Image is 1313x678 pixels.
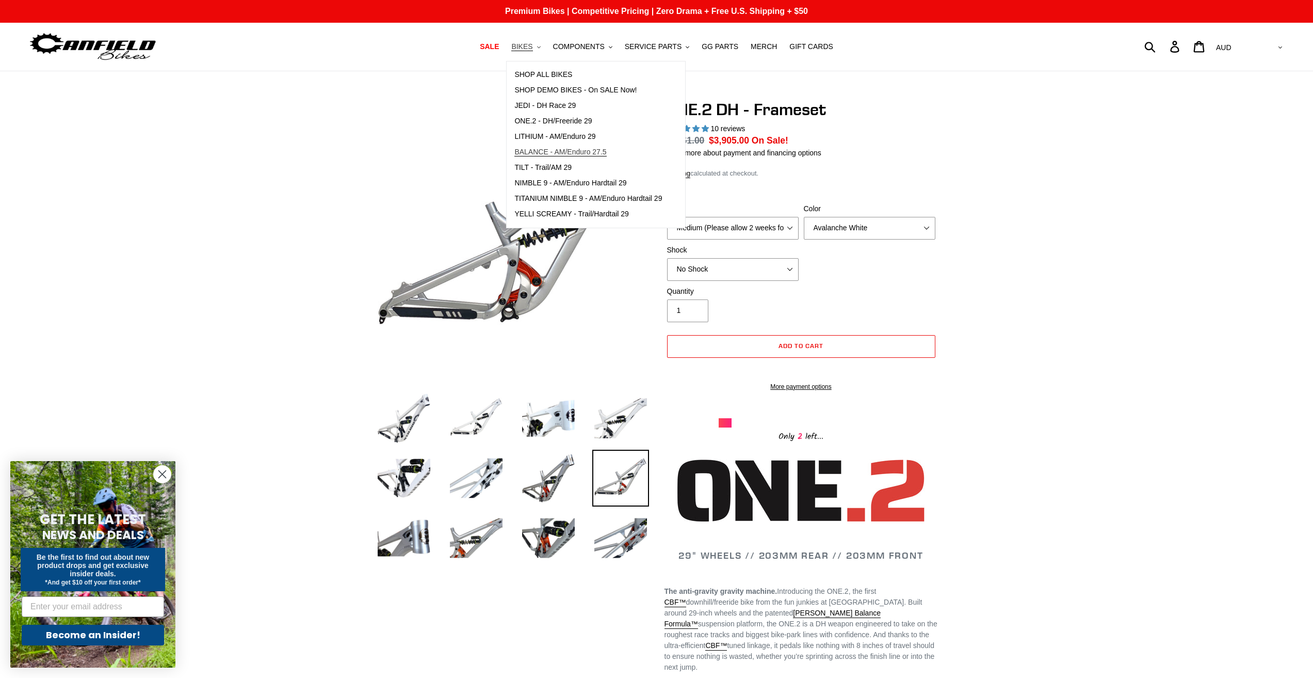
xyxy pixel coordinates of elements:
[664,100,938,119] h1: ONE.2 DH - Frameset
[376,450,432,507] img: Load image into Gallery viewer, ONE.2 DH - Frameset
[520,510,577,566] img: Load image into Gallery viewer, ONE.2 DH - Frameset
[506,40,545,54] button: BIKES
[514,194,662,203] span: TITANIUM NIMBLE 9 - AM/Enduro Hardtail 29
[696,40,743,54] a: GG PARTS
[667,335,935,358] button: Add to cart
[42,527,144,543] span: NEWS AND DEALS
[553,42,605,51] span: COMPONENTS
[475,40,504,54] a: SALE
[507,83,670,98] a: SHOP DEMO BIKES - On SALE Now!
[507,114,670,129] a: ONE.2 - DH/Freeride 29
[1150,35,1176,58] input: Search
[22,596,164,617] input: Enter your email address
[784,40,838,54] a: GIFT CARDS
[511,42,532,51] span: BIKES
[520,390,577,447] img: Load image into Gallery viewer, ONE.2 DH - Frameset
[507,191,670,207] a: TITANIUM NIMBLE 9 - AM/Enduro Hardtail 29
[702,42,738,51] span: GG PARTS
[667,382,935,391] a: More payment options
[22,625,164,645] button: Become an Insider!
[667,286,799,297] label: Quantity
[448,390,505,447] img: Load image into Gallery viewer, ONE.2 DH - Frameset
[507,160,670,176] a: TILT - Trail/AM 29
[28,30,157,63] img: Canfield Bikes
[448,510,505,566] img: Load image into Gallery viewer, ONE.2 DH - Frameset
[664,598,686,607] a: CBF™
[620,40,694,54] button: SERVICE PARTS
[520,450,577,507] img: Load image into Gallery viewer, ONE.2 DH - Frameset
[664,587,777,595] strong: The anti-gravity gravity machine.
[592,390,649,447] img: Load image into Gallery viewer, ONE.2 DH - Frameset
[779,342,823,350] span: Add to cart
[789,42,833,51] span: GIFT CARDS
[514,148,606,156] span: BALANCE - AM/Enduro 27.5
[625,42,682,51] span: SERVICE PARTS
[664,609,881,629] a: [PERSON_NAME] Balance Formula™
[752,134,788,147] span: On Sale!
[678,549,923,561] span: 29" WHEELS // 203MM REAR // 203MM FRONT
[664,168,938,179] div: calculated at checkout.
[514,163,572,172] span: TILT - Trail/AM 29
[514,210,629,218] span: YELLI SCREAMY - Trail/Hardtail 29
[507,176,670,191] a: NIMBLE 9 - AM/Enduro Hardtail 29
[507,145,670,160] a: BALANCE - AM/Enduro 27.5
[448,450,505,507] img: Load image into Gallery viewer, ONE.2 DH - Frameset
[795,430,805,443] span: 2
[709,135,749,146] span: $3,905.00
[37,553,150,578] span: Be the first to find out about new product drops and get exclusive insider deals.
[751,42,777,51] span: MERCH
[514,179,626,187] span: NIMBLE 9 - AM/Enduro Hardtail 29
[376,510,432,566] img: Load image into Gallery viewer, ONE.2 DH - Frameset
[480,42,499,51] span: SALE
[514,70,572,79] span: SHOP ALL BIKES
[804,203,935,214] label: Color
[514,86,637,94] span: SHOP DEMO BIKES - On SALE Now!
[514,117,592,125] span: ONE.2 - DH/Freeride 29
[592,510,649,566] img: Load image into Gallery viewer, ONE.2 DH - Frameset
[40,510,146,529] span: GET THE LATEST
[745,40,782,54] a: MERCH
[710,124,745,133] span: 10 reviews
[664,587,937,671] span: Introducing the ONE.2, the first downhill/freeride bike from the fun junkies at [GEOGRAPHIC_DATA]...
[45,579,140,586] span: *And get $10 off your first order*
[153,465,171,483] button: Close dialog
[705,641,727,651] a: CBF™
[507,98,670,114] a: JEDI - DH Race 29
[664,149,821,157] a: Learn more about payment and financing options
[507,67,670,83] a: SHOP ALL BIKES
[667,245,799,256] label: Shock
[507,129,670,145] a: LITHIUM - AM/Enduro 29
[667,203,799,214] label: Size
[514,101,576,110] span: JEDI - DH Race 29
[514,132,595,141] span: LITHIUM - AM/Enduro 29
[664,124,711,133] span: 5.00 stars
[376,390,432,447] img: Load image into Gallery viewer, ONE.2 DH - Frameset
[507,207,670,222] a: YELLI SCREAMY - Trail/Hardtail 29
[592,450,649,507] img: Load image into Gallery viewer, ONE.2 DH - Frameset
[548,40,618,54] button: COMPONENTS
[719,428,884,444] div: Only left...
